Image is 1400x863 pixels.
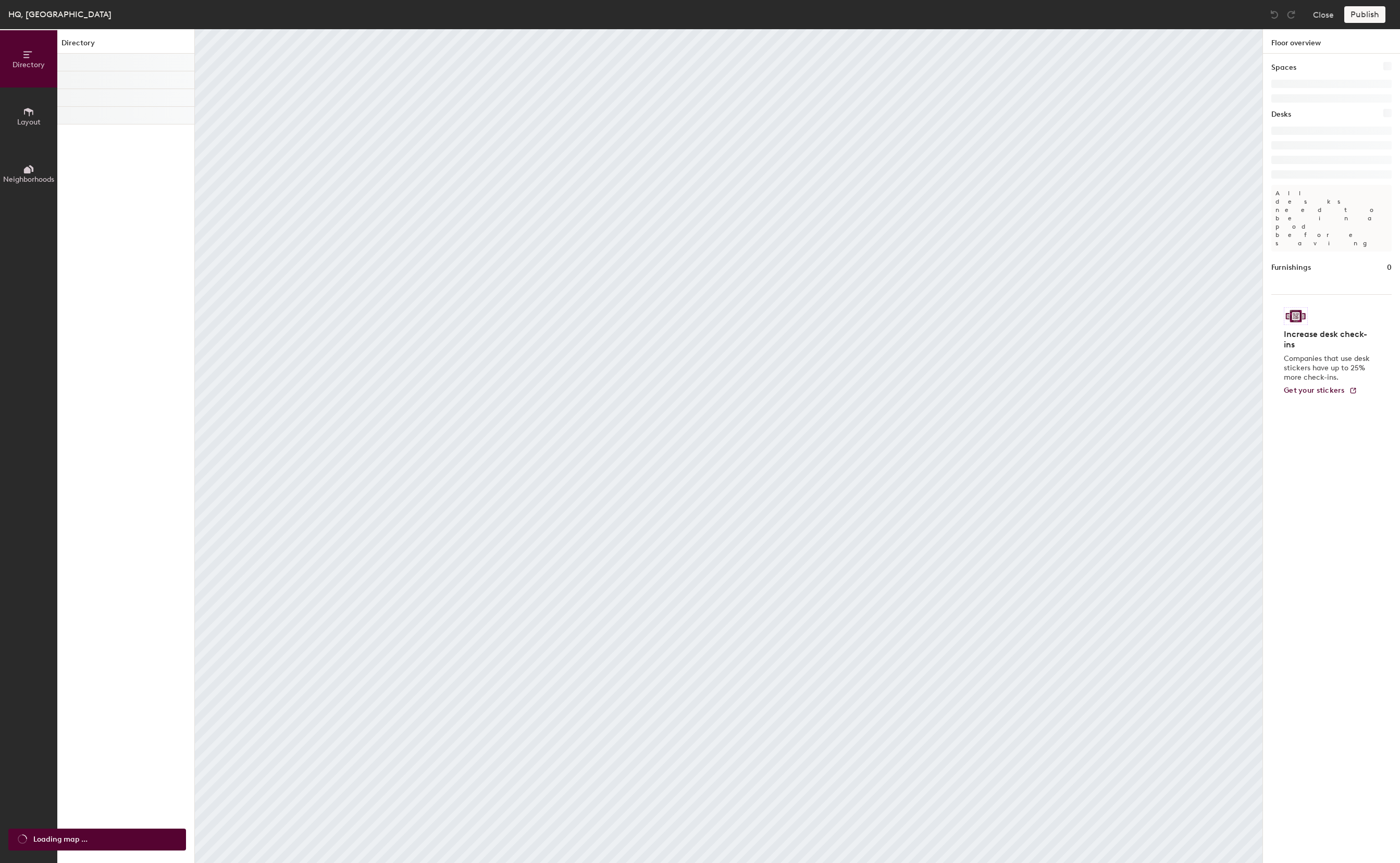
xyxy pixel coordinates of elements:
span: Get your stickers [1284,386,1345,395]
h1: 0 [1387,262,1392,273]
img: Undo [1269,9,1280,20]
div: HQ, [GEOGRAPHIC_DATA] [8,8,111,21]
h4: Increase desk check-ins [1284,329,1373,350]
span: Directory [13,60,45,69]
canvas: Map [195,29,1262,863]
h1: Directory [57,37,194,54]
img: Sticker logo [1284,307,1308,325]
span: Layout [17,118,41,127]
img: Redo [1286,9,1296,20]
h1: Desks [1271,109,1291,120]
p: All desks need to be in a pod before saving [1271,185,1392,252]
h1: Spaces [1271,62,1296,73]
button: Close [1313,6,1334,23]
h1: Floor overview [1263,29,1400,54]
p: Companies that use desk stickers have up to 25% more check-ins. [1284,354,1373,382]
a: Get your stickers [1284,386,1357,395]
span: Loading map ... [33,834,88,845]
h1: Furnishings [1271,262,1311,273]
span: Neighborhoods [3,175,54,184]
